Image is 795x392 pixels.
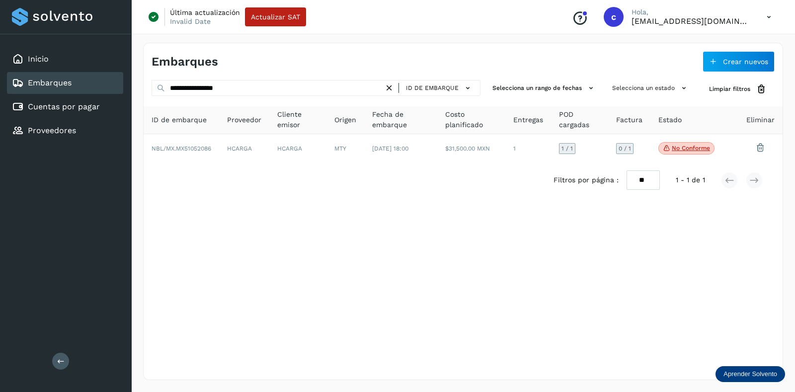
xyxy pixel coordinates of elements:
[28,54,49,64] a: Inicio
[559,109,600,130] span: POD cargadas
[715,366,785,382] div: Aprender Solvento
[672,145,710,152] p: No conforme
[170,8,240,17] p: Última actualización
[701,80,775,98] button: Limpiar filtros
[619,146,631,152] span: 0 / 1
[554,175,619,185] span: Filtros por página :
[403,81,476,95] button: ID de embarque
[326,134,364,163] td: MTY
[723,370,777,378] p: Aprender Solvento
[7,120,123,142] div: Proveedores
[632,16,751,26] p: calbor@niagarawater.com
[28,126,76,135] a: Proveedores
[152,145,211,152] span: NBL/MX.MX51052086
[658,115,682,125] span: Estado
[7,96,123,118] div: Cuentas por pagar
[269,134,326,163] td: HCARGA
[709,84,750,93] span: Limpiar filtros
[152,115,207,125] span: ID de embarque
[505,134,551,163] td: 1
[676,175,705,185] span: 1 - 1 de 1
[616,115,642,125] span: Factura
[445,109,497,130] span: Costo planificado
[170,17,211,26] p: Invalid Date
[28,78,72,87] a: Embarques
[723,58,768,65] span: Crear nuevos
[513,115,543,125] span: Entregas
[7,48,123,70] div: Inicio
[334,115,356,125] span: Origen
[245,7,306,26] button: Actualizar SAT
[372,109,429,130] span: Fecha de embarque
[251,13,300,20] span: Actualizar SAT
[437,134,505,163] td: $31,500.00 MXN
[406,83,459,92] span: ID de embarque
[152,55,218,69] h4: Embarques
[632,8,751,16] p: Hola,
[7,72,123,94] div: Embarques
[608,80,693,96] button: Selecciona un estado
[372,145,408,152] span: [DATE] 18:00
[227,115,261,125] span: Proveedor
[28,102,100,111] a: Cuentas por pagar
[746,115,775,125] span: Eliminar
[703,51,775,72] button: Crear nuevos
[488,80,600,96] button: Selecciona un rango de fechas
[219,134,269,163] td: HCARGA
[561,146,573,152] span: 1 / 1
[277,109,318,130] span: Cliente emisor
